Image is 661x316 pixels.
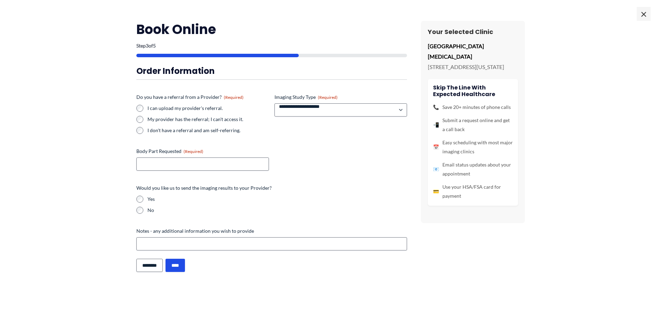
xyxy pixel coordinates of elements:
[136,228,407,234] label: Notes - any additional information you wish to provide
[136,66,407,76] h3: Order Information
[136,148,269,155] label: Body Part Requested
[433,165,439,174] span: 📧
[146,43,149,49] span: 3
[433,138,513,156] li: Easy scheduling with most major imaging clinics
[428,41,518,61] p: [GEOGRAPHIC_DATA] [MEDICAL_DATA]
[153,43,156,49] span: 5
[136,94,244,101] legend: Do you have a referral from a Provider?
[147,116,269,123] label: My provider has the referral; I can't access it.
[136,185,272,191] legend: Would you like us to send the imaging results to your Provider?
[136,43,407,48] p: Step of
[224,95,244,100] span: (Required)
[433,160,513,178] li: Email status updates about your appointment
[428,28,518,36] h3: Your Selected Clinic
[433,116,513,134] li: Submit a request online and get a call back
[433,187,439,196] span: 💳
[147,127,269,134] label: I don't have a referral and am self-referring.
[433,103,513,112] li: Save 20+ minutes of phone calls
[433,84,513,97] h4: Skip the line with Expected Healthcare
[433,182,513,200] li: Use your HSA/FSA card for payment
[274,94,407,101] label: Imaging Study Type
[147,207,407,214] label: No
[433,120,439,129] span: 📲
[147,105,269,112] label: I can upload my provider's referral.
[184,149,203,154] span: (Required)
[147,196,407,203] label: Yes
[428,62,518,72] p: [STREET_ADDRESS][US_STATE]
[637,7,651,21] span: ×
[433,103,439,112] span: 📞
[433,143,439,152] span: 📅
[318,95,338,100] span: (Required)
[136,21,407,38] h2: Book Online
